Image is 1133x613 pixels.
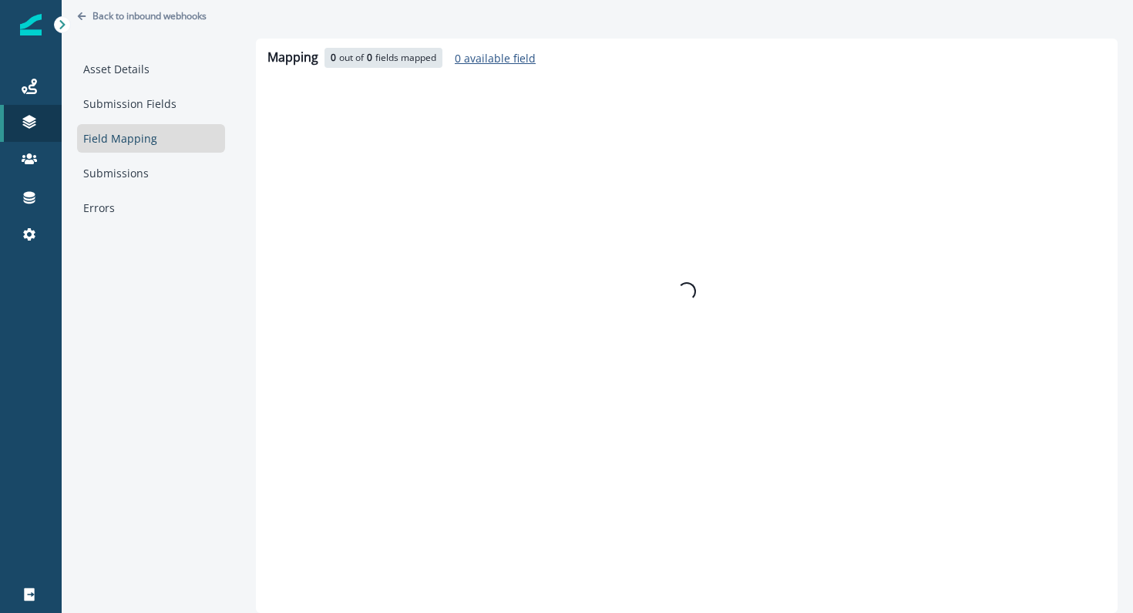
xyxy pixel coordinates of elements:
p: 0 [331,51,336,65]
a: Submissions [77,159,225,187]
p: out of [339,51,364,65]
h2: Mapping [267,50,318,65]
button: 0 available field [455,51,536,66]
p: fields mapped [375,51,436,65]
img: Inflection [20,14,42,35]
button: Go back [77,9,207,22]
a: Field Mapping [77,124,225,153]
a: Errors [77,194,225,222]
a: Asset Details [77,55,225,83]
p: Back to inbound webhooks [92,9,207,22]
a: Submission Fields [77,89,225,118]
p: 0 [367,51,372,65]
